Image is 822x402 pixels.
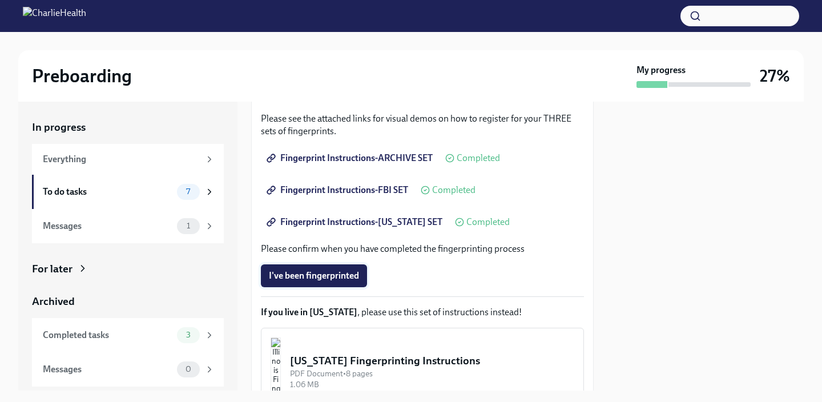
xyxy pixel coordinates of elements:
div: PDF Document • 8 pages [290,368,574,379]
p: Please confirm when you have completed the fingerprinting process [261,243,584,255]
span: Completed [432,186,476,195]
span: 0 [179,365,198,373]
div: 1.06 MB [290,379,574,390]
h3: 27% [760,66,790,86]
strong: If you live in [US_STATE] [261,307,357,317]
div: Completed tasks [43,329,172,341]
span: Completed [457,154,500,163]
div: Messages [43,220,172,232]
p: , please use this set of instructions instead! [261,306,584,319]
h2: Preboarding [32,65,132,87]
a: Fingerprint Instructions-[US_STATE] SET [261,211,450,234]
div: Messages [43,363,172,376]
span: 3 [179,331,198,339]
div: [US_STATE] Fingerprinting Instructions [290,353,574,368]
span: Fingerprint Instructions-FBI SET [269,184,408,196]
a: Messages1 [32,209,224,243]
div: For later [32,262,72,276]
button: I've been fingerprinted [261,264,367,287]
a: Everything [32,144,224,175]
a: Completed tasks3 [32,318,224,352]
a: In progress [32,120,224,135]
a: Archived [32,294,224,309]
div: To do tasks [43,186,172,198]
span: 1 [180,222,197,230]
span: Completed [466,218,510,227]
span: 7 [179,187,197,196]
a: Fingerprint Instructions-ARCHIVE SET [261,147,441,170]
div: Everything [43,153,200,166]
span: Fingerprint Instructions-ARCHIVE SET [269,152,433,164]
a: To do tasks7 [32,175,224,209]
img: CharlieHealth [23,7,86,25]
strong: My progress [636,64,686,77]
span: I've been fingerprinted [269,270,359,282]
p: Please see the attached links for visual demos on how to register for your THREE sets of fingerpr... [261,112,584,138]
a: For later [32,262,224,276]
span: Fingerprint Instructions-[US_STATE] SET [269,216,442,228]
a: Fingerprint Instructions-FBI SET [261,179,416,202]
a: Messages0 [32,352,224,387]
